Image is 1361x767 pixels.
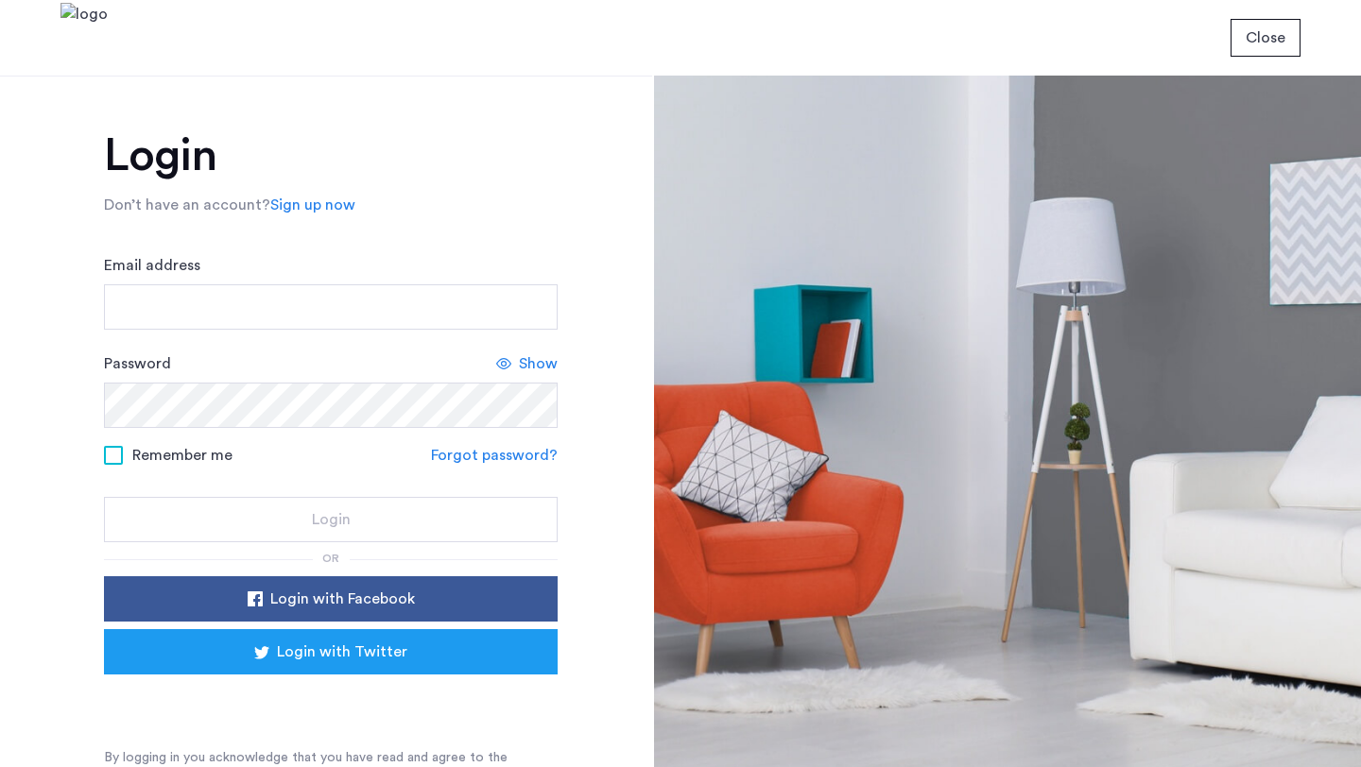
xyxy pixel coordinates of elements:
[1246,26,1285,49] span: Close
[431,444,558,467] a: Forgot password?
[104,197,270,213] span: Don’t have an account?
[104,629,558,674] button: button
[60,3,108,74] img: logo
[104,497,558,542] button: button
[270,588,415,610] span: Login with Facebook
[104,254,200,277] label: Email address
[322,553,339,564] span: or
[104,576,558,622] button: button
[312,508,351,531] span: Login
[132,444,233,467] span: Remember me
[277,640,407,663] span: Login with Twitter
[1231,19,1301,57] button: button
[519,352,558,375] span: Show
[104,133,558,179] h1: Login
[270,194,355,216] a: Sign up now
[104,352,171,375] label: Password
